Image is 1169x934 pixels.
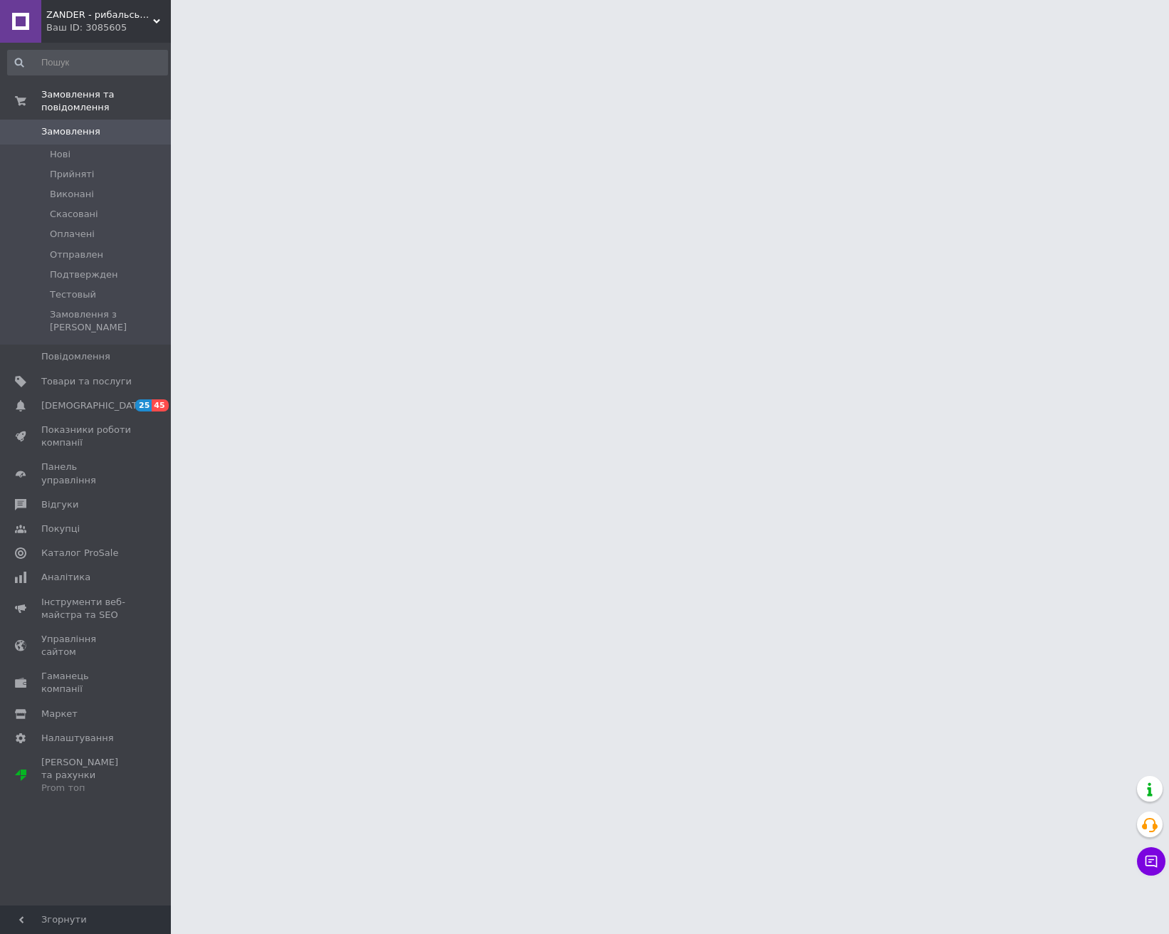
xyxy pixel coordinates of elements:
[41,782,132,794] div: Prom топ
[41,498,78,511] span: Відгуки
[1137,847,1165,876] button: Чат з покупцем
[50,188,94,201] span: Виконані
[7,50,168,75] input: Пошук
[41,375,132,388] span: Товари та послуги
[50,208,98,221] span: Скасовані
[135,399,152,411] span: 25
[41,571,90,584] span: Аналітика
[46,9,153,21] span: ZANDER - рибальський інтернет-магазин
[41,596,132,621] span: Інструменти веб-майстра та SEO
[50,268,117,281] span: Подтвержден
[50,228,95,241] span: Оплачені
[41,523,80,535] span: Покупці
[41,708,78,720] span: Маркет
[41,756,132,795] span: [PERSON_NAME] та рахунки
[41,461,132,486] span: Панель управління
[41,670,132,696] span: Гаманець компанії
[152,399,168,411] span: 45
[50,168,94,181] span: Прийняті
[50,308,167,334] span: Замовлення з [PERSON_NAME]
[50,288,96,301] span: Тестовый
[41,88,171,114] span: Замовлення та повідомлення
[46,21,171,34] div: Ваш ID: 3085605
[50,248,103,261] span: Отправлен
[41,732,114,745] span: Налаштування
[41,350,110,363] span: Повідомлення
[41,633,132,658] span: Управління сайтом
[41,424,132,449] span: Показники роботи компанії
[41,547,118,560] span: Каталог ProSale
[41,125,100,138] span: Замовлення
[41,399,147,412] span: [DEMOGRAPHIC_DATA]
[50,148,70,161] span: Нові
